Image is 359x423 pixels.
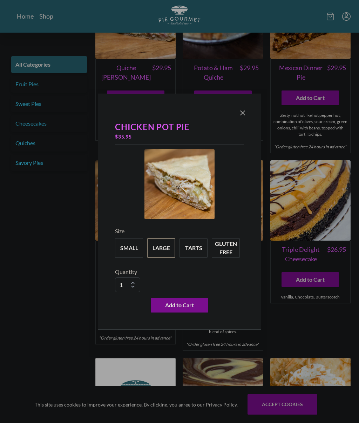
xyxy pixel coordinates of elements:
a: Product Image [144,149,215,221]
div: Chicken Pot Pie [115,122,244,132]
button: Add to Cart [151,298,208,313]
button: Variant Swatch [212,238,240,258]
img: Product Image [144,149,215,219]
button: Variant Swatch [115,238,143,258]
button: Variant Swatch [147,238,175,258]
button: Variant Swatch [179,238,208,258]
h5: Size [115,227,244,235]
div: $ 35.95 [115,132,244,142]
h5: Quantity [115,268,244,276]
span: Add to Cart [165,301,194,309]
button: Close panel [238,109,247,117]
